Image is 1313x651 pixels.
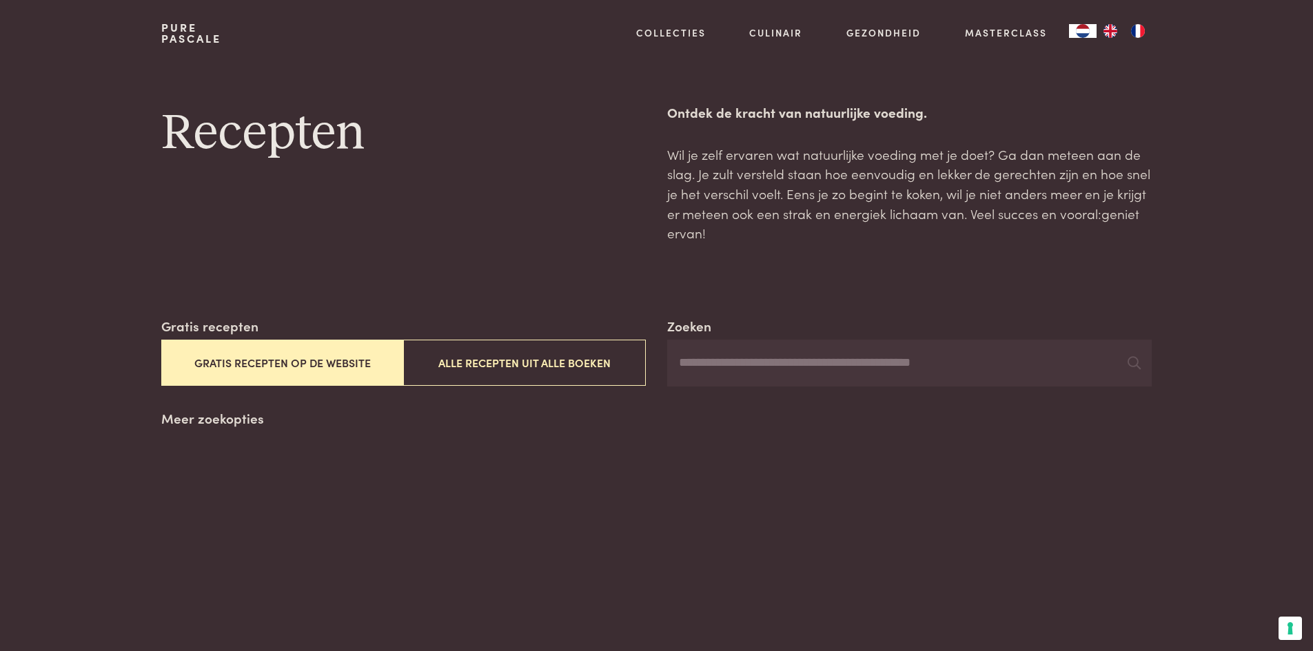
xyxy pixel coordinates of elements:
strong: Ontdek de kracht van natuurlijke voeding. [667,103,927,121]
a: EN [1097,24,1124,38]
button: Uw voorkeuren voor toestemming voor trackingtechnologieën [1279,617,1302,640]
a: Culinair [749,25,802,40]
button: Alle recepten uit alle boeken [403,340,645,386]
a: PurePascale [161,22,221,44]
a: Collecties [636,25,706,40]
aside: Language selected: Nederlands [1069,24,1152,38]
h1: Recepten [161,103,645,165]
label: Gratis recepten [161,316,258,336]
a: FR [1124,24,1152,38]
button: Gratis recepten op de website [161,340,403,386]
a: Gezondheid [846,25,921,40]
a: NL [1069,24,1097,38]
ul: Language list [1097,24,1152,38]
a: Masterclass [965,25,1047,40]
label: Zoeken [667,316,711,336]
div: Language [1069,24,1097,38]
p: Wil je zelf ervaren wat natuurlijke voeding met je doet? Ga dan meteen aan de slag. Je zult verst... [667,145,1151,243]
